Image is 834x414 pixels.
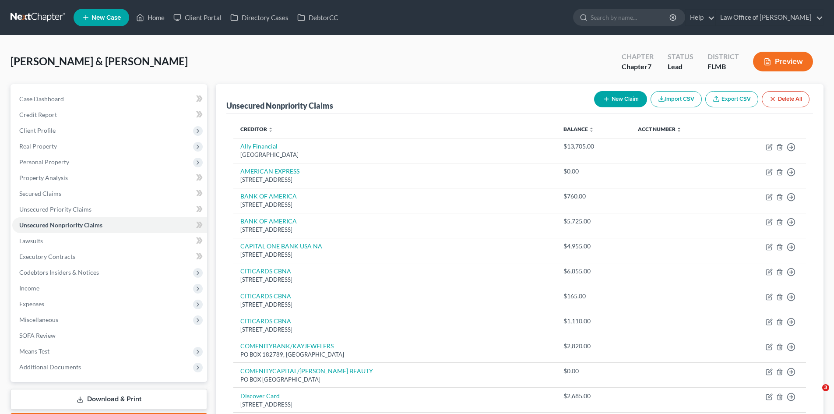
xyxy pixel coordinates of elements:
div: [STREET_ADDRESS] [240,176,549,184]
div: Lead [668,62,693,72]
a: Case Dashboard [12,91,207,107]
div: [STREET_ADDRESS] [240,276,549,284]
span: Credit Report [19,111,57,118]
i: unfold_more [268,127,273,132]
a: Unsecured Nonpriority Claims [12,217,207,233]
button: Preview [753,52,813,71]
span: Real Property [19,142,57,150]
span: Property Analysis [19,174,68,181]
a: Secured Claims [12,186,207,202]
a: Executory Contracts [12,249,207,265]
a: Credit Report [12,107,207,123]
div: [STREET_ADDRESS] [240,251,549,259]
a: COMENITYBANK/KAYJEWELERS [240,342,334,350]
a: Home [132,10,169,25]
div: Unsecured Nonpriority Claims [226,100,333,111]
div: $13,705.00 [563,142,624,151]
div: [STREET_ADDRESS] [240,226,549,234]
div: $2,820.00 [563,342,624,350]
span: New Case [91,14,121,21]
span: Case Dashboard [19,95,64,103]
button: New Claim [594,91,647,107]
a: Creditor unfold_more [240,126,273,132]
div: $1,110.00 [563,317,624,326]
div: [STREET_ADDRESS] [240,301,549,309]
span: Miscellaneous [19,316,58,323]
span: 3 [822,384,829,391]
a: Export CSV [705,91,758,107]
div: $2,685.00 [563,392,624,400]
a: Discover Card [240,392,280,400]
span: Income [19,284,39,292]
span: Personal Property [19,158,69,166]
div: $6,855.00 [563,267,624,276]
i: unfold_more [676,127,682,132]
a: Acct Number unfold_more [638,126,682,132]
a: CITICARDS CBNA [240,292,291,300]
button: Import CSV [651,91,702,107]
a: CITICARDS CBNA [240,267,291,275]
span: Means Test [19,347,49,355]
div: Status [668,52,693,62]
i: unfold_more [589,127,594,132]
a: Download & Print [11,389,207,410]
div: $165.00 [563,292,624,301]
a: COMENITYCAPITAL/[PERSON_NAME] BEAUTY [240,367,373,375]
span: Lawsuits [19,237,43,244]
span: Executory Contracts [19,253,75,260]
div: FLMB [707,62,739,72]
div: [STREET_ADDRESS] [240,326,549,334]
div: PO BOX [GEOGRAPHIC_DATA] [240,375,549,384]
iframe: Intercom live chat [804,384,825,405]
span: Codebtors Insiders & Notices [19,269,99,276]
span: Unsecured Nonpriority Claims [19,221,102,229]
span: Unsecured Priority Claims [19,205,91,213]
a: Help [686,10,715,25]
a: Lawsuits [12,233,207,249]
input: Search by name... [591,9,671,25]
div: $0.00 [563,167,624,176]
a: Ally Financial [240,142,278,150]
div: [GEOGRAPHIC_DATA] [240,151,549,159]
a: Property Analysis [12,170,207,186]
a: Client Portal [169,10,226,25]
button: Delete All [762,91,809,107]
a: CAPITAL ONE BANK USA NA [240,242,322,250]
span: [PERSON_NAME] & [PERSON_NAME] [11,55,188,67]
span: SOFA Review [19,332,56,339]
a: Balance unfold_more [563,126,594,132]
a: CITICARDS CBNA [240,317,291,325]
a: Law Office of [PERSON_NAME] [716,10,823,25]
a: DebtorCC [293,10,342,25]
a: SOFA Review [12,328,207,343]
a: BANK OF AMERICA [240,217,297,225]
div: $5,725.00 [563,217,624,226]
span: Client Profile [19,127,56,134]
span: Expenses [19,300,44,308]
div: [STREET_ADDRESS] [240,201,549,209]
a: BANK OF AMERICA [240,192,297,200]
div: Chapter [622,62,654,72]
a: AMERICAN EXPRESS [240,167,299,175]
div: $4,955.00 [563,242,624,251]
span: Secured Claims [19,190,61,197]
a: Unsecured Priority Claims [12,202,207,217]
span: Additional Documents [19,363,81,371]
div: [STREET_ADDRESS] [240,400,549,409]
div: Chapter [622,52,654,62]
span: 7 [647,62,651,71]
div: PO BOX 182789, [GEOGRAPHIC_DATA] [240,350,549,359]
div: $0.00 [563,367,624,375]
div: District [707,52,739,62]
a: Directory Cases [226,10,293,25]
div: $760.00 [563,192,624,201]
